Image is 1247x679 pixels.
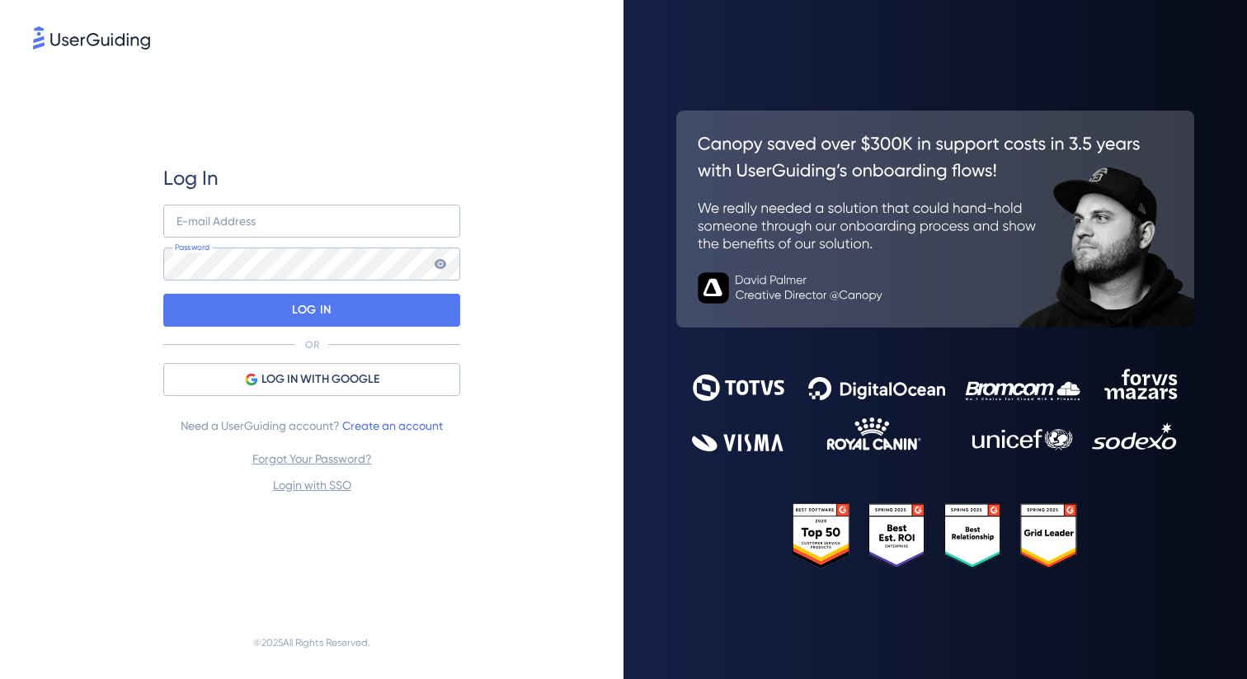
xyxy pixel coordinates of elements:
input: example@company.com [163,205,460,238]
img: 26c0aa7c25a843aed4baddd2b5e0fa68.svg [676,111,1194,328]
span: Log In [163,165,219,191]
img: 8faab4ba6bc7696a72372aa768b0286c.svg [33,26,150,50]
p: LOG IN [292,297,331,323]
img: 25303e33045975176eb484905ab012ff.svg [793,503,1077,568]
span: Need a UserGuiding account? [181,416,443,436]
a: Login with SSO [273,479,351,492]
a: Create an account [342,419,443,432]
a: Forgot Your Password? [252,452,372,465]
span: © 2025 All Rights Reserved. [253,633,370,653]
img: 9302ce2ac39453076f5bc0f2f2ca889b.svg [692,369,1179,452]
p: OR [305,338,319,351]
span: LOG IN WITH GOOGLE [261,370,379,389]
